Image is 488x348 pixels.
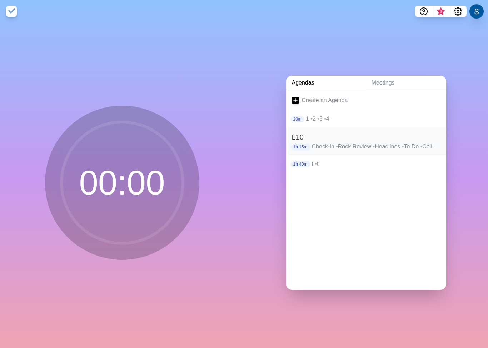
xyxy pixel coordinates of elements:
button: Help [415,6,432,17]
span: • [373,143,375,150]
p: 1h 15m [290,144,310,150]
span: 3 [438,9,444,15]
p: 1h 40m [290,161,310,167]
p: 1 2 3 4 [306,115,440,123]
p: t t [312,160,440,168]
span: • [420,143,423,150]
button: What’s new [432,6,449,17]
a: Meetings [366,76,446,90]
span: • [402,143,404,150]
span: • [317,116,319,122]
span: • [440,143,442,150]
span: • [324,116,326,122]
span: • [315,161,317,167]
span: • [336,143,338,150]
span: • [310,116,313,122]
h2: L10 [292,132,440,142]
img: timeblocks logo [6,6,17,17]
p: 20m [290,116,304,122]
a: Agendas [286,76,366,90]
p: Check-in Rock Review Headlines To Do Collab Issues [312,142,440,151]
button: Settings [449,6,467,17]
a: Create an Agenda [286,90,446,110]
